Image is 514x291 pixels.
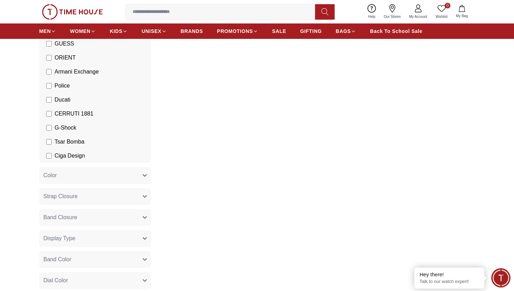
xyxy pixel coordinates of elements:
[110,25,128,37] a: KIDS
[39,251,151,268] button: Band Color
[370,28,422,35] span: Back To School Sale
[300,28,322,35] span: GIFTING
[370,25,422,37] a: Back To School Sale
[272,28,286,35] span: SALE
[55,54,76,62] span: ORIENT
[55,110,93,118] span: CERRUTI 1881
[420,279,479,285] p: Talk to our watch expert!
[46,153,52,159] input: Ciga Design
[39,209,151,226] button: Band Closure
[43,276,68,285] span: Dial Color
[70,25,96,37] a: WOMEN
[46,97,52,103] input: Ducati
[39,167,151,184] button: Color
[142,25,166,37] a: UNISEX
[300,25,322,37] a: GIFTING
[43,213,77,222] span: Band Closure
[39,272,151,289] button: Dial Color
[43,192,78,201] span: Strap Closure
[217,28,253,35] span: PROMOTIONS
[181,25,203,37] a: BRANDS
[46,41,52,47] input: GUESS
[452,4,472,20] button: My Bag
[55,82,70,90] span: Police
[272,25,286,37] a: SALE
[431,3,452,21] a: 0Wishlist
[55,40,74,48] span: GUESS
[46,125,52,131] input: G-Shock
[43,171,57,180] span: Color
[380,3,405,21] a: Our Stores
[43,234,75,243] span: Display Type
[364,3,380,21] a: Help
[55,138,84,146] span: Tsar Bomba
[55,124,76,132] span: G-Shock
[39,28,51,35] span: MEN
[110,28,122,35] span: KIDS
[39,25,56,37] a: MEN
[453,13,471,19] span: My Bag
[381,14,404,19] span: Our Stores
[46,69,52,75] input: Armani Exchange
[39,188,151,205] button: Strap Closure
[55,152,85,160] span: Ciga Design
[217,25,258,37] a: PROMOTIONS
[181,28,203,35] span: BRANDS
[491,268,511,287] div: Chat Widget
[55,96,70,104] span: Ducati
[365,14,378,19] span: Help
[420,271,479,278] div: Hey there!
[433,14,450,19] span: Wishlist
[445,3,450,8] span: 0
[70,28,91,35] span: WOMEN
[142,28,161,35] span: UNISEX
[43,255,71,264] span: Band Color
[55,68,99,76] span: Armani Exchange
[336,28,351,35] span: BAGS
[39,230,151,247] button: Display Type
[46,139,52,145] input: Tsar Bomba
[406,14,430,19] span: My Account
[336,25,356,37] a: BAGS
[46,83,52,89] input: Police
[46,55,52,61] input: ORIENT
[42,4,103,20] img: ...
[46,111,52,117] input: CERRUTI 1881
